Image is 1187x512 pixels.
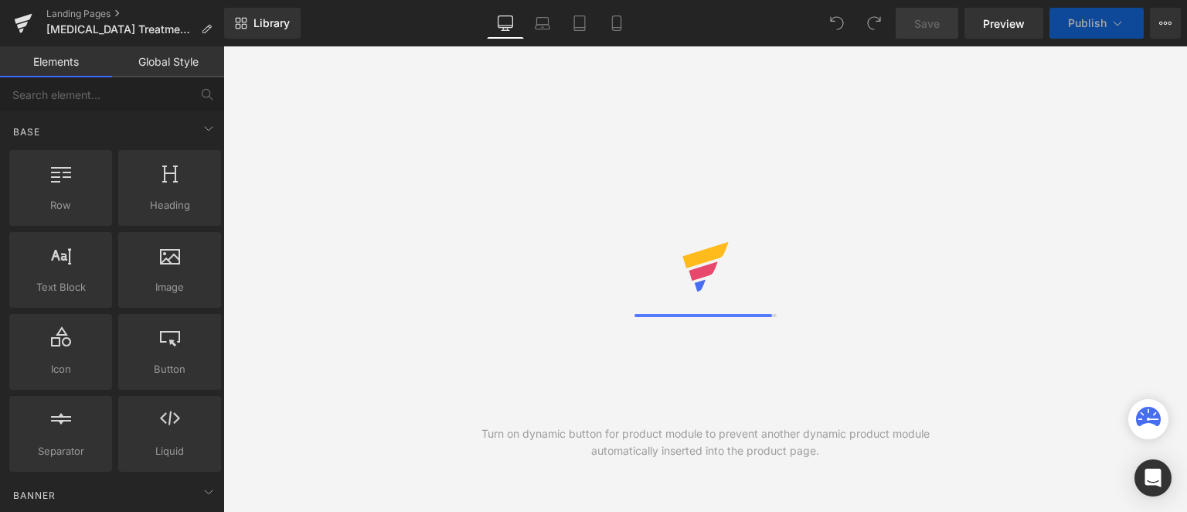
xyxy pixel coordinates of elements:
a: Desktop [487,8,524,39]
span: Image [123,279,216,295]
span: Separator [14,443,107,459]
span: Base [12,125,42,139]
span: Library [253,16,290,30]
a: Preview [964,8,1043,39]
button: Publish [1049,8,1144,39]
span: [MEDICAL_DATA] Treatment in [US_STATE] | Evolutions Treatment Center [46,23,195,36]
span: Banner [12,488,57,503]
span: Row [14,197,107,213]
a: Tablet [561,8,598,39]
button: More [1150,8,1181,39]
a: New Library [224,8,301,39]
span: Text Block [14,279,107,295]
button: Undo [821,8,852,39]
span: Publish [1068,17,1107,29]
span: Icon [14,361,107,377]
button: Redo [859,8,889,39]
a: Global Style [112,46,224,77]
span: Button [123,361,216,377]
div: Open Intercom Messenger [1134,459,1172,497]
div: Turn on dynamic button for product module to prevent another dynamic product module automatically... [464,425,947,459]
span: Heading [123,197,216,213]
span: Liquid [123,443,216,459]
a: Laptop [524,8,561,39]
span: Preview [983,15,1025,32]
span: Save [914,15,940,32]
a: Mobile [598,8,635,39]
a: Landing Pages [46,8,224,20]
